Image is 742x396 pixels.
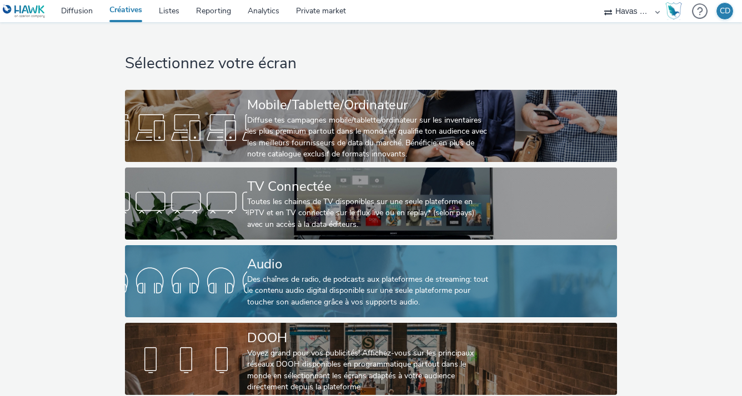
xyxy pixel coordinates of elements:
div: CD [720,3,730,19]
div: Voyez grand pour vos publicités! Affichez-vous sur les principaux réseaux DOOH disponibles en pro... [247,348,491,393]
div: Diffuse tes campagnes mobile/tablette/ordinateur sur les inventaires les plus premium partout dan... [247,115,491,160]
img: Hawk Academy [665,2,682,20]
a: Mobile/Tablette/OrdinateurDiffuse tes campagnes mobile/tablette/ordinateur sur les inventaires le... [125,90,617,162]
div: DOOH [247,328,491,348]
div: TV Connectée [247,177,491,196]
div: Des chaînes de radio, de podcasts aux plateformes de streaming: tout le contenu audio digital dis... [247,274,491,308]
img: undefined Logo [3,4,46,18]
a: Hawk Academy [665,2,686,20]
a: DOOHVoyez grand pour vos publicités! Affichez-vous sur les principaux réseaux DOOH disponibles en... [125,323,617,395]
div: Mobile/Tablette/Ordinateur [247,95,491,115]
a: AudioDes chaînes de radio, de podcasts aux plateformes de streaming: tout le contenu audio digita... [125,245,617,317]
div: Audio [247,255,491,274]
div: Toutes les chaines de TV disponibles sur une seule plateforme en IPTV et en TV connectée sur le f... [247,196,491,230]
a: TV ConnectéeToutes les chaines de TV disponibles sur une seule plateforme en IPTV et en TV connec... [125,167,617,240]
h1: Sélectionnez votre écran [125,53,617,74]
